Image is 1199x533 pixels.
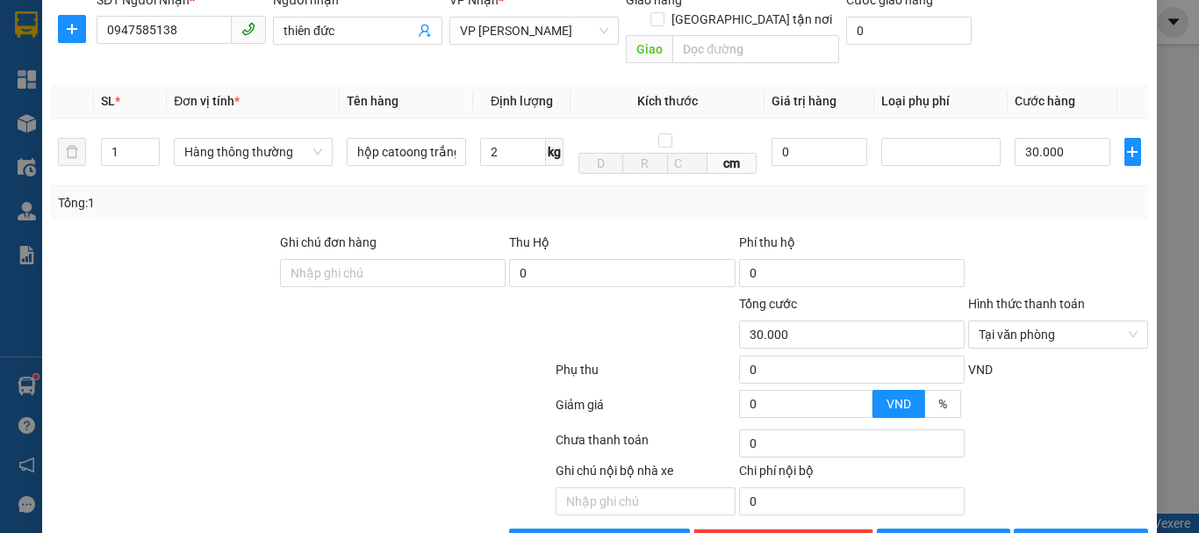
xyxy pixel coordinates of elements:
[460,18,608,44] span: VP LÊ HỒNG PHONG
[195,52,337,70] strong: PHIẾU GỬI HÀNG
[554,430,737,461] div: Chưa thanh toán
[209,74,323,87] strong: Hotline : 0889 23 23 23
[556,487,736,515] input: Nhập ghi chú
[887,397,911,411] span: VND
[664,10,839,29] span: [GEOGRAPHIC_DATA] tận nơi
[58,15,86,43] button: plus
[622,153,667,174] input: R
[739,233,965,259] div: Phí thu hộ
[188,93,229,106] span: Website
[509,235,549,249] span: Thu Hộ
[772,138,867,166] input: 0
[672,35,839,63] input: Dọc đường
[347,138,466,166] input: VD: Bàn, Ghế
[347,94,398,108] span: Tên hàng
[554,360,737,391] div: Phụ thu
[626,35,672,63] span: Giao
[147,30,385,48] strong: CÔNG TY TNHH VĨNH QUANG
[938,397,947,411] span: %
[637,94,698,108] span: Kích thước
[418,24,432,38] span: user-add
[491,94,553,108] span: Định lượng
[846,17,972,45] input: Cước giao hàng
[667,153,707,174] input: C
[739,297,797,311] span: Tổng cước
[707,153,757,174] span: cm
[58,193,464,212] div: Tổng: 1
[58,138,86,166] button: delete
[554,395,737,426] div: Giảm giá
[22,27,104,110] img: logo
[968,297,1085,311] label: Hình thức thanh toán
[174,94,240,108] span: Đơn vị tính
[979,321,1138,348] span: Tại văn phòng
[280,235,377,249] label: Ghi chú đơn hàng
[739,461,965,487] div: Chi phí nội bộ
[59,22,85,36] span: plus
[546,138,564,166] span: kg
[578,153,623,174] input: D
[101,94,115,108] span: SL
[556,461,736,487] div: Ghi chú nội bộ nhà xe
[1124,138,1141,166] button: plus
[241,22,255,36] span: phone
[1015,94,1075,108] span: Cước hàng
[184,139,322,165] span: Hàng thông thường
[280,259,506,287] input: Ghi chú đơn hàng
[188,90,343,107] strong: : [DOMAIN_NAME]
[1125,145,1140,159] span: plus
[772,94,836,108] span: Giá trị hàng
[874,84,1008,119] th: Loại phụ phí
[968,363,993,377] span: VND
